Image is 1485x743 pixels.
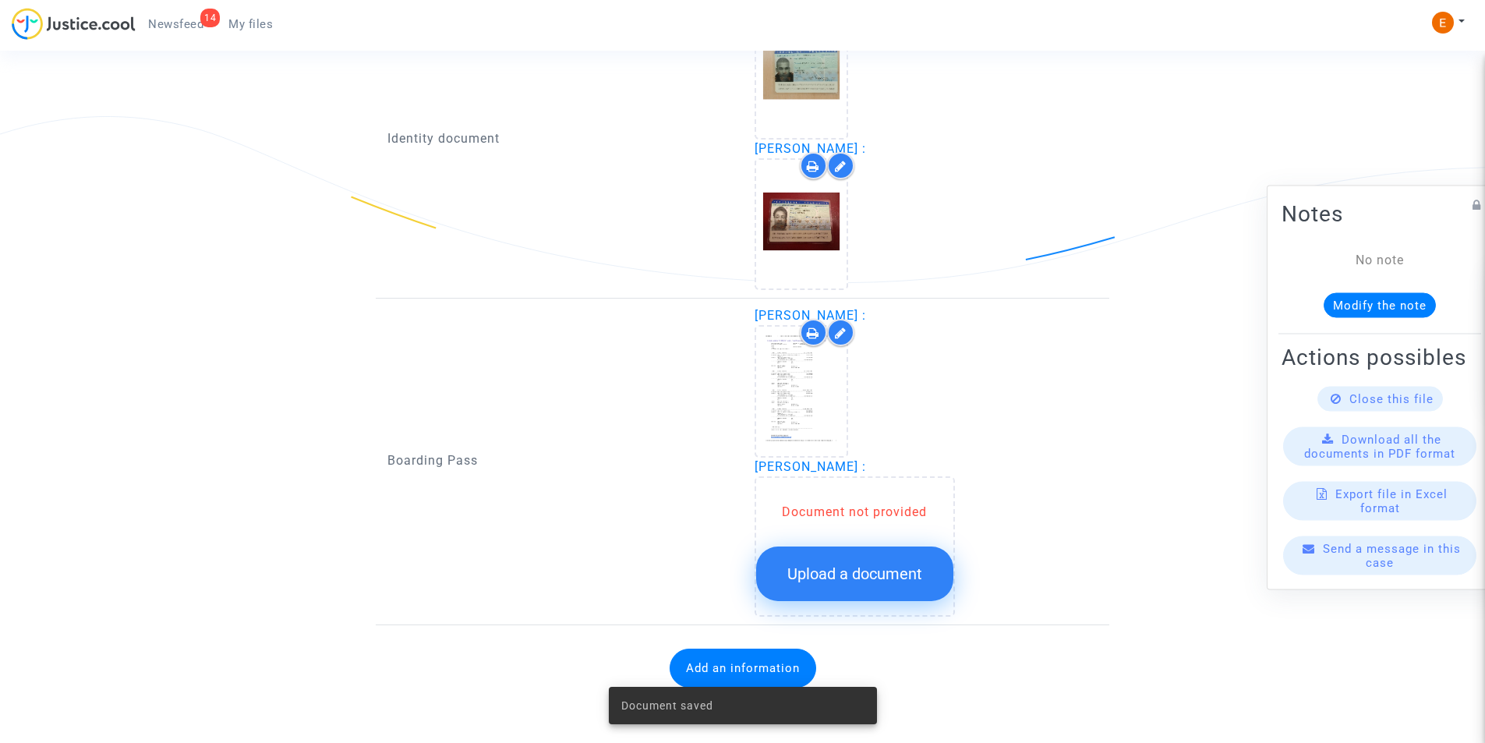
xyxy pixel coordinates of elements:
[200,9,220,27] div: 14
[228,17,273,31] span: My files
[621,698,713,713] span: Document saved
[787,564,922,583] span: Upload a document
[136,12,216,36] a: 14Newsfeed
[12,8,136,40] img: jc-logo.svg
[1432,12,1454,34] img: ACg8ocIeiFvHKe4dA5oeRFd_CiCnuxWUEc1A2wYhRJE3TTWt=s96-c
[1324,292,1436,317] button: Modify the note
[755,308,866,323] span: [PERSON_NAME] :
[387,129,731,148] p: Identity document
[216,12,285,36] a: My files
[756,547,953,601] button: Upload a document
[1305,250,1455,269] div: No note
[755,459,866,474] span: [PERSON_NAME] :
[1282,200,1478,227] h2: Notes
[1323,541,1461,569] span: Send a message in this case
[670,649,816,688] button: Add an information
[756,503,953,522] div: Document not provided
[1282,343,1478,370] h2: Actions possibles
[1335,486,1448,515] span: Export file in Excel format
[387,451,731,470] p: Boarding Pass
[1349,391,1434,405] span: Close this file
[755,141,866,156] span: [PERSON_NAME] :
[1304,432,1455,460] span: Download all the documents in PDF format
[148,17,203,31] span: Newsfeed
